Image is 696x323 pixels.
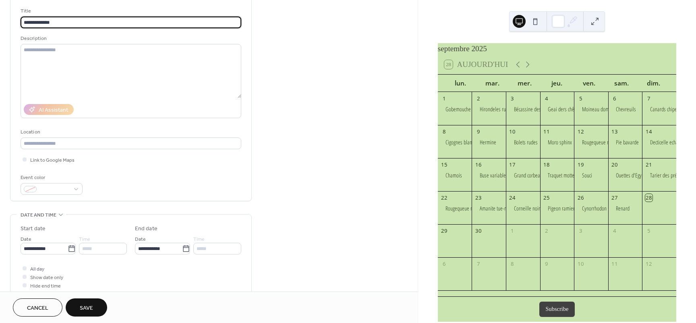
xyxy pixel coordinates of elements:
div: dim. [638,75,670,92]
div: 7 [475,260,482,268]
div: Start date [21,225,46,233]
span: Show date only [30,273,63,282]
div: Chamois [445,171,462,179]
div: Cigognes blanches [445,138,481,146]
div: 8 [441,128,448,135]
span: Date [135,235,146,244]
div: 12 [645,260,652,268]
div: 28 [645,194,652,201]
div: Pie bavarde [608,138,642,146]
div: 26 [577,194,584,201]
div: 14 [645,128,652,135]
span: Date and time [21,211,56,219]
div: 18 [543,161,550,168]
div: lun. [444,75,476,92]
div: Buse variable [480,171,506,179]
div: Hermine [472,138,506,146]
div: 24 [509,194,516,201]
div: Tarier des prés [642,171,676,179]
div: Cigognes blanches [438,138,472,146]
div: Gobemouche noir [438,105,472,113]
div: Buse variable [472,171,506,179]
div: Rougequeue noir [582,138,615,146]
div: 4 [611,227,618,235]
div: 10 [509,128,516,135]
div: Moro sphinx [540,138,574,146]
div: Pigeon ramier [540,204,574,213]
div: 16 [475,161,482,168]
div: Corneille noire [514,204,543,213]
div: Chamois [438,171,472,179]
div: Location [21,128,240,136]
div: Rougequeue noir [438,204,472,213]
div: Grand corbeau [506,171,540,179]
button: Cancel [13,298,62,317]
div: Souci [574,171,608,179]
div: Tarier des prés [650,171,679,179]
span: Save [80,304,93,313]
div: Ouettes d'Egypte [616,171,648,179]
button: Save [66,298,107,317]
div: Bécassine des marais [514,105,555,113]
div: Souci [582,171,592,179]
div: Decticelle echassière [650,138,690,146]
div: Pigeon ramier [548,204,575,213]
div: Cynorrhodon [582,204,607,213]
div: 7 [645,95,652,102]
div: Traquet motteux [540,171,574,179]
div: 12 [577,128,584,135]
div: 3 [577,227,584,235]
div: 8 [509,260,516,268]
div: Event color [21,173,81,182]
div: 15 [441,161,448,168]
div: Bolets rudes [506,138,540,146]
div: 2 [475,95,482,102]
div: Renard [608,204,642,213]
div: Grand corbeau [514,171,543,179]
div: Geai ders chênes [548,105,581,113]
div: jeu. [541,75,573,92]
div: 22 [441,194,448,201]
span: Hide end time [30,282,61,290]
div: 2 [543,227,550,235]
div: Rougequeue noir [574,138,608,146]
div: Geai ders chênes [540,105,574,113]
div: Hirondeles rustiques [480,105,520,113]
div: Traquet motteux [548,171,579,179]
div: 27 [611,194,618,201]
div: Chevreuils [616,105,636,113]
div: 23 [475,194,482,201]
div: 10 [577,260,584,268]
div: Amanite tue-mouches [480,204,521,213]
div: 5 [577,95,584,102]
div: 4 [543,95,550,102]
div: mar. [476,75,509,92]
div: 21 [645,161,652,168]
div: mer. [509,75,541,92]
span: All day [30,265,44,273]
div: 11 [611,260,618,268]
span: Link to Google Maps [30,156,75,165]
div: 13 [611,128,618,135]
div: 1 [441,95,448,102]
div: Hermine [480,138,496,146]
div: Hirondeles rustiques [472,105,506,113]
div: 9 [475,128,482,135]
span: Time [193,235,205,244]
div: 9 [543,260,550,268]
div: Ouettes d'Egypte [608,171,642,179]
span: Cancel [27,304,48,313]
div: 19 [577,161,584,168]
div: Decticelle echassière [642,138,676,146]
div: End date [135,225,157,233]
div: Chevreuils [608,105,642,113]
div: Corneille noire [506,204,540,213]
div: Rougequeue noir [445,204,478,213]
div: septembre 2025 [438,43,676,55]
button: Subscribe [539,302,575,317]
div: 25 [543,194,550,201]
div: 6 [611,95,618,102]
div: Moineau domestique [582,105,623,113]
div: Amanite tue-mouches [472,204,506,213]
div: Bécassine des marais [506,105,540,113]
